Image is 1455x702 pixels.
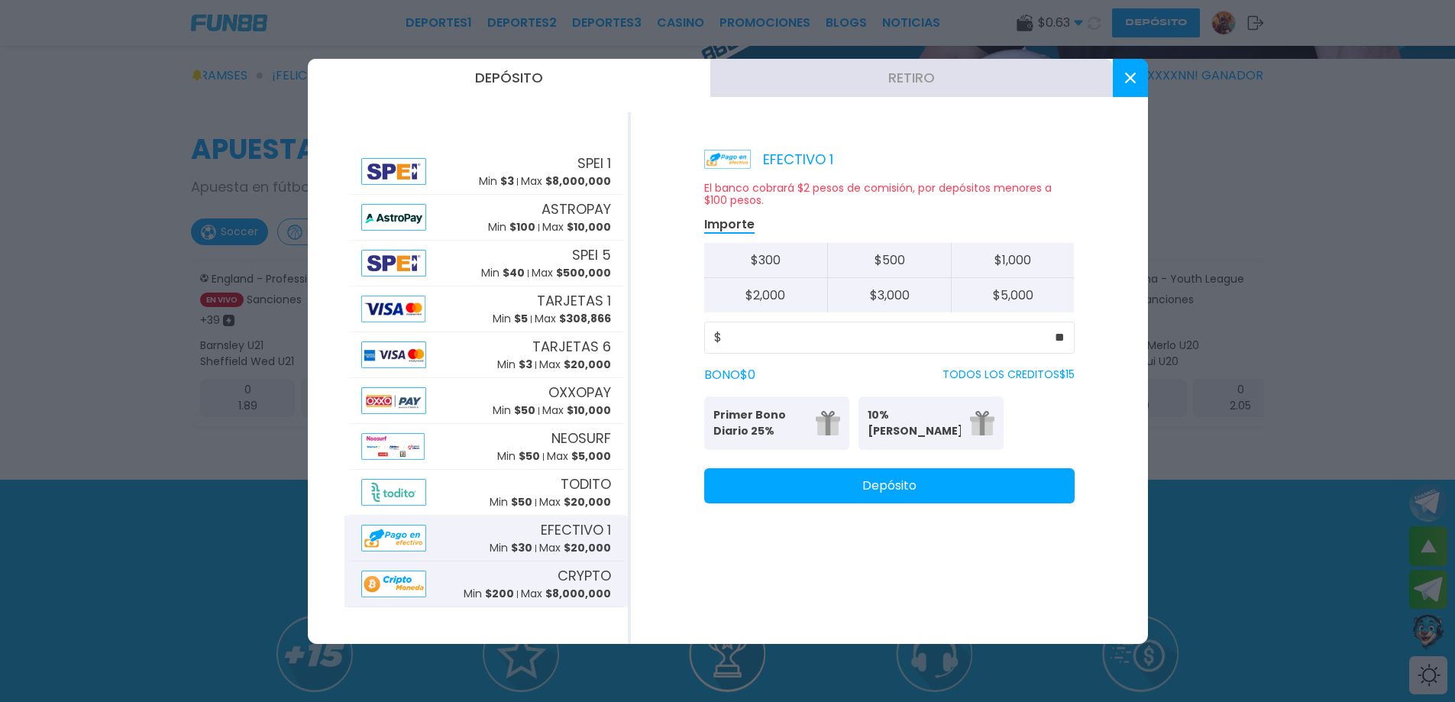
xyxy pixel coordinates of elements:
button: Retiro [710,59,1113,97]
button: $5,000 [951,278,1075,312]
p: Max [535,311,611,327]
button: AlipayCRYPTOMin $200Max $8,000,000 [344,561,628,607]
img: Platform Logo [704,150,751,169]
p: Max [539,540,611,556]
p: Min [490,494,532,510]
p: Min [481,265,525,281]
span: TARJETAS 6 [532,336,611,357]
span: $ 50 [519,448,540,464]
button: AlipaySPEI 5Min $40Max $500,000 [344,241,628,286]
p: Max [542,219,611,235]
button: Primer Bono Diario 25% [704,396,849,450]
p: Max [521,586,611,602]
p: Primer Bono Diario 25% [713,407,807,439]
img: Alipay [361,158,427,185]
span: $ 8,000,000 [545,173,611,189]
span: TARJETAS 1 [537,290,611,311]
p: Min [497,357,532,373]
span: $ 3 [500,173,514,189]
button: $2,000 [704,278,828,312]
p: Max [521,173,611,189]
span: $ 30 [511,540,532,555]
button: AlipaySPEI 1Min $3Max $8,000,000 [344,149,628,195]
span: OXXOPAY [548,382,611,403]
button: AlipayNEOSURFMin $50Max $5,000 [344,424,628,470]
span: $ 5,000 [571,448,611,464]
img: Alipay [361,571,427,597]
span: $ 20,000 [564,357,611,372]
button: AlipayTARJETAS 1Min $5Max $308,866 [344,286,628,332]
span: $ 500,000 [556,265,611,280]
img: gift [970,411,994,435]
button: $500 [827,243,951,278]
p: EFECTIVO 1 [704,149,833,170]
label: BONO $ 0 [704,366,755,384]
p: Max [542,403,611,419]
span: $ 10,000 [567,403,611,418]
button: AlipayASTROPAYMin $100Max $10,000 [344,195,628,241]
span: $ 100 [509,219,535,235]
button: AlipayEFECTIVO 1Min $30Max $20,000 [344,516,628,561]
p: Importe [704,216,755,234]
p: Max [539,357,611,373]
span: $ 20,000 [564,540,611,555]
button: $1,000 [951,243,1075,278]
span: ASTROPAY [542,199,611,219]
button: AlipayTODITOMin $50Max $20,000 [344,470,628,516]
p: El banco cobrará $2 pesos de comisión, por depósitos menores a $100 pesos. [704,182,1075,206]
img: Alipay [361,433,425,460]
img: Alipay [361,387,427,414]
span: TODITO [561,474,611,494]
p: Max [532,265,611,281]
p: Min [479,173,514,189]
span: SPEI 1 [577,153,611,173]
p: Min [493,403,535,419]
button: $3,000 [827,278,951,312]
span: CRYPTO [558,565,611,586]
img: Alipay [361,204,427,231]
button: AlipayOXXOPAYMin $50Max $10,000 [344,378,628,424]
span: $ 40 [503,265,525,280]
span: SPEI 5 [572,244,611,265]
p: Min [490,540,532,556]
span: $ 3 [519,357,532,372]
span: $ 8,000,000 [545,586,611,601]
span: $ [714,328,722,347]
p: TODOS LOS CREDITOS $ 15 [943,367,1075,383]
span: $ 200 [485,586,514,601]
img: Alipay [361,250,427,277]
span: NEOSURF [551,428,611,448]
img: Alipay [361,296,425,322]
span: EFECTIVO 1 [541,519,611,540]
span: $ 5 [514,311,528,326]
p: Min [497,448,540,464]
span: $ 20,000 [564,494,611,510]
p: Min [488,219,535,235]
img: gift [816,411,840,435]
p: Max [539,494,611,510]
span: $ 50 [511,494,532,510]
button: Depósito [308,59,710,97]
button: Depósito [704,468,1075,503]
p: Min [464,586,514,602]
span: $ 50 [514,403,535,418]
span: $ 10,000 [567,219,611,235]
button: $300 [704,243,828,278]
button: 10% [PERSON_NAME] [858,396,1004,450]
img: Alipay [361,341,427,368]
img: Alipay [361,479,427,506]
p: Min [493,311,528,327]
span: $ 308,866 [559,311,611,326]
p: 10% [PERSON_NAME] [868,407,961,439]
img: Alipay [361,525,427,552]
button: AlipayTARJETAS 6Min $3Max $20,000 [344,332,628,378]
p: Max [547,448,611,464]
